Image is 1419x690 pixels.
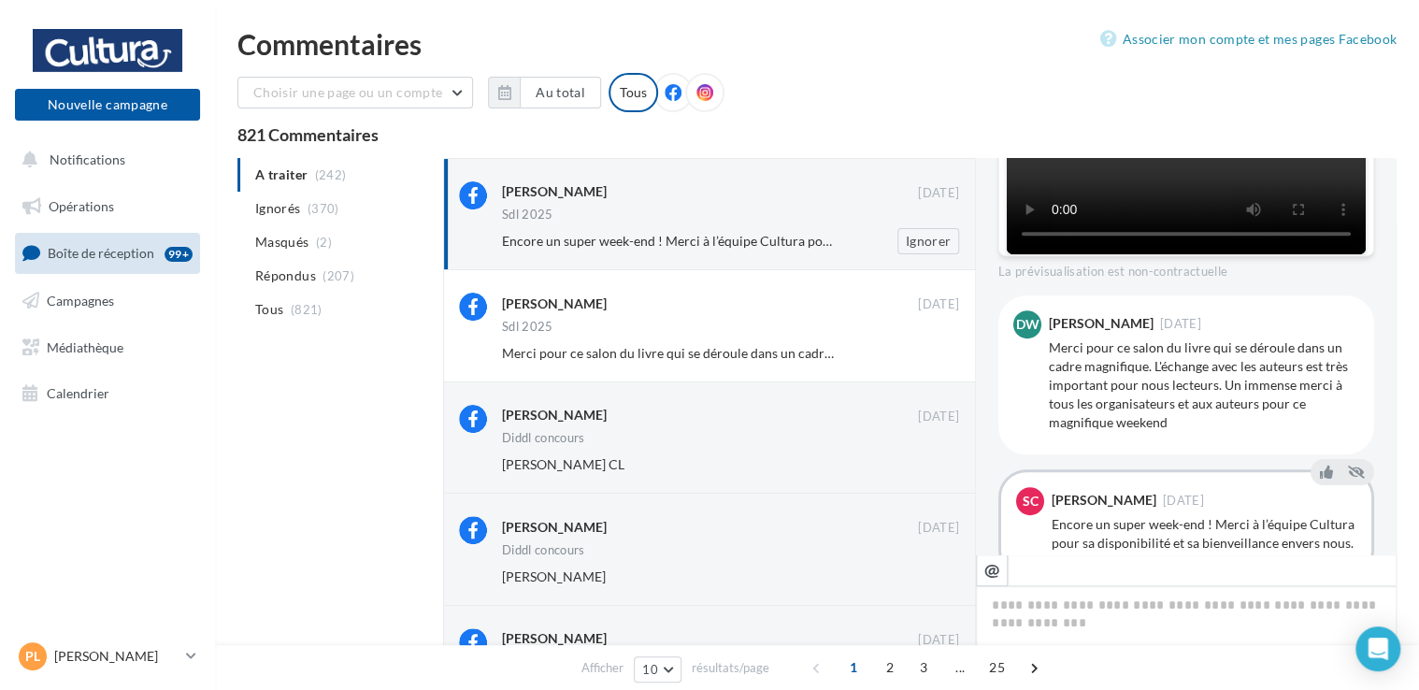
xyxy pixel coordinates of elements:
[488,77,601,108] button: Au total
[502,568,606,584] span: [PERSON_NAME]
[1052,515,1356,553] div: Encore un super week-end ! Merci à l’équipe Cultura pour sa disponibilité et sa bienveillance env...
[918,296,959,313] span: [DATE]
[253,84,442,100] span: Choisir une page ou un compte
[47,338,123,354] span: Médiathèque
[255,199,300,218] span: Ignorés
[1355,626,1400,671] div: Open Intercom Messenger
[502,544,585,556] div: Diddl concours
[918,520,959,537] span: [DATE]
[25,647,40,666] span: PL
[237,30,1397,58] div: Commentaires
[502,432,585,444] div: Diddl concours
[502,629,607,648] div: [PERSON_NAME]
[50,151,125,167] span: Notifications
[47,385,109,401] span: Calendrier
[11,187,204,226] a: Opérations
[520,77,601,108] button: Au total
[1023,492,1039,510] span: SC
[255,233,308,252] span: Masqués
[11,374,204,413] a: Calendrier
[502,208,553,221] div: Sdl 2025
[308,201,339,216] span: (370)
[502,406,607,424] div: [PERSON_NAME]
[237,126,1397,143] div: 821 Commentaires
[838,653,868,683] span: 1
[54,647,179,666] p: [PERSON_NAME]
[1100,28,1397,50] a: Associer mon compte et mes pages Facebook
[984,561,1000,578] i: @
[918,632,959,649] span: [DATE]
[291,302,322,317] span: (821)
[1049,317,1154,330] div: [PERSON_NAME]
[237,77,473,108] button: Choisir une page ou un compte
[918,409,959,425] span: [DATE]
[609,73,658,112] div: Tous
[316,235,332,250] span: (2)
[1016,315,1039,334] span: DW
[502,233,1110,249] span: Encore un super week-end ! Merci à l’équipe Cultura pour sa disponibilité et sa bienveillance env...
[502,518,607,537] div: [PERSON_NAME]
[48,245,154,261] span: Boîte de réception
[976,554,1008,586] button: @
[918,185,959,202] span: [DATE]
[502,456,624,472] span: [PERSON_NAME] CL
[642,662,658,677] span: 10
[11,233,204,273] a: Boîte de réception99+
[998,256,1374,280] div: La prévisualisation est non-contractuelle
[11,140,196,180] button: Notifications
[502,182,607,201] div: [PERSON_NAME]
[1160,318,1201,330] span: [DATE]
[49,198,114,214] span: Opérations
[15,89,200,121] button: Nouvelle campagne
[1052,494,1156,507] div: [PERSON_NAME]
[692,659,769,677] span: résultats/page
[255,300,283,319] span: Tous
[982,653,1012,683] span: 25
[502,295,607,313] div: [PERSON_NAME]
[502,321,553,333] div: Sdl 2025
[322,268,354,283] span: (207)
[581,659,623,677] span: Afficher
[47,293,114,309] span: Campagnes
[1049,338,1359,432] div: Merci pour ce salon du livre qui se déroule dans un cadre magnifique. L'échange avec les auteurs ...
[15,639,200,674] a: PL [PERSON_NAME]
[165,247,193,262] div: 99+
[255,266,316,285] span: Répondus
[1163,495,1204,507] span: [DATE]
[945,653,975,683] span: ...
[875,653,905,683] span: 2
[634,656,681,683] button: 10
[897,228,959,254] button: Ignorer
[11,281,204,321] a: Campagnes
[11,328,204,367] a: Médiathèque
[909,653,939,683] span: 3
